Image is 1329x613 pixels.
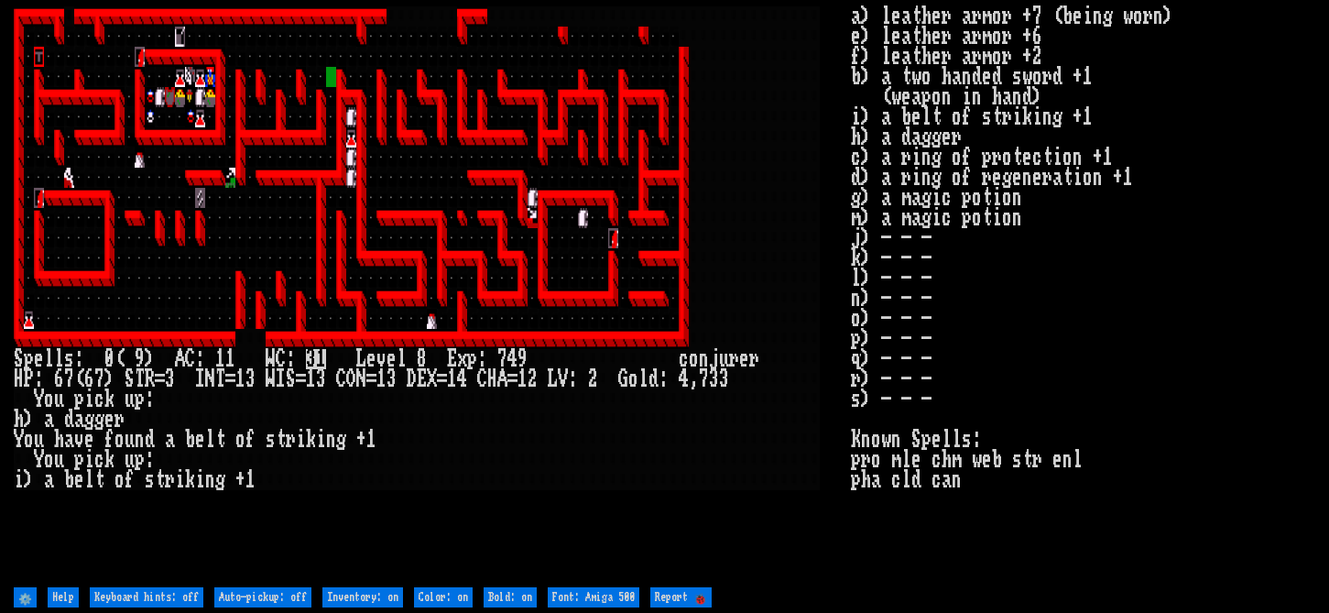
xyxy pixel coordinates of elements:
[54,349,64,369] div: l
[34,389,44,410] div: Y
[64,349,74,369] div: s
[719,349,729,369] div: u
[709,349,719,369] div: j
[276,369,286,389] div: I
[84,369,94,389] div: 6
[467,349,477,369] div: p
[145,470,155,490] div: s
[104,369,114,389] div: )
[48,587,79,608] input: Help
[689,349,699,369] div: o
[387,369,397,389] div: 3
[135,450,145,470] div: p
[195,430,205,450] div: e
[548,369,558,389] div: L
[104,389,114,410] div: k
[497,369,507,389] div: A
[175,349,185,369] div: A
[266,349,276,369] div: W
[417,369,427,389] div: E
[457,349,467,369] div: x
[125,470,135,490] div: f
[54,430,64,450] div: h
[266,369,276,389] div: W
[437,369,447,389] div: =
[356,369,366,389] div: N
[185,349,195,369] div: C
[366,369,376,389] div: =
[74,389,84,410] div: p
[44,389,54,410] div: o
[286,430,296,450] div: r
[497,349,507,369] div: 7
[336,369,346,389] div: C
[739,349,749,369] div: e
[296,430,306,450] div: i
[366,349,376,369] div: e
[84,450,94,470] div: i
[376,349,387,369] div: v
[64,430,74,450] div: a
[618,369,628,389] div: G
[125,450,135,470] div: u
[689,369,699,389] div: ,
[215,369,225,389] div: T
[205,470,215,490] div: n
[679,369,689,389] div: 4
[175,470,185,490] div: i
[44,349,54,369] div: l
[477,369,487,389] div: C
[44,410,54,430] div: a
[276,430,286,450] div: t
[628,369,638,389] div: o
[225,369,235,389] div: =
[54,369,64,389] div: 6
[74,349,84,369] div: :
[477,349,487,369] div: :
[659,369,669,389] div: :
[104,430,114,450] div: f
[195,470,205,490] div: i
[44,450,54,470] div: o
[185,470,195,490] div: k
[346,369,356,389] div: O
[145,430,155,450] div: d
[568,369,578,389] div: :
[447,369,457,389] div: 1
[114,470,125,490] div: o
[104,410,114,430] div: e
[214,587,311,608] input: Auto-pickup: off
[235,470,245,490] div: +
[427,369,437,389] div: X
[245,430,256,450] div: f
[74,430,84,450] div: v
[306,349,316,369] mark: 3
[44,470,54,490] div: a
[266,430,276,450] div: s
[155,470,165,490] div: t
[699,369,709,389] div: 7
[648,369,659,389] div: d
[638,369,648,389] div: l
[276,349,286,369] div: C
[135,389,145,410] div: p
[235,369,245,389] div: 1
[306,369,316,389] div: 1
[84,470,94,490] div: l
[135,349,145,369] div: 9
[517,349,528,369] div: 9
[245,369,256,389] div: 3
[679,349,689,369] div: c
[34,369,44,389] div: :
[366,430,376,450] div: 1
[588,369,598,389] div: 2
[484,587,537,608] input: Bold: on
[34,349,44,369] div: e
[709,369,719,389] div: 3
[64,369,74,389] div: 7
[74,470,84,490] div: e
[245,470,256,490] div: 1
[125,430,135,450] div: u
[145,389,155,410] div: :
[64,470,74,490] div: b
